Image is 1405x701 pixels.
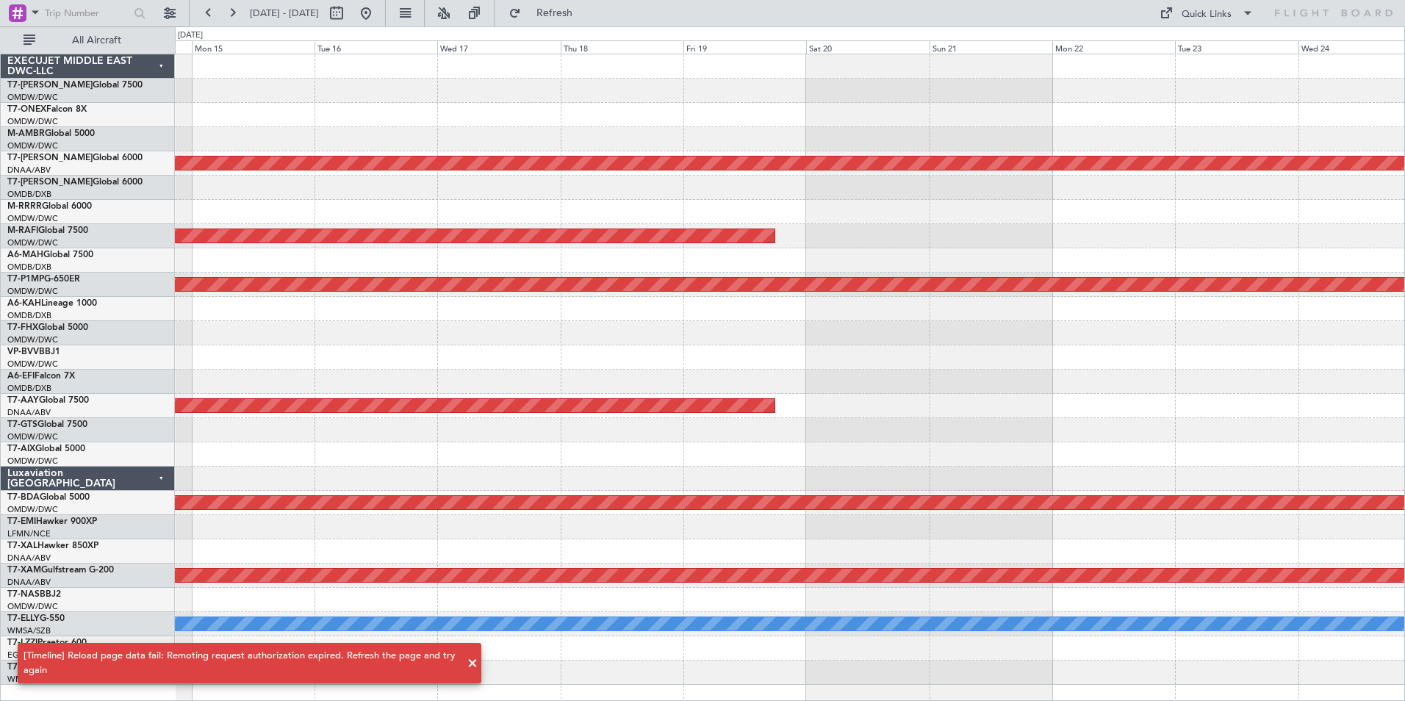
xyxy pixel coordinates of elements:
[7,226,88,235] a: M-RAFIGlobal 7500
[16,29,159,52] button: All Aircraft
[250,7,319,20] span: [DATE] - [DATE]
[7,359,58,370] a: OMDW/DWC
[7,299,97,308] a: A6-KAHLineage 1000
[7,577,51,588] a: DNAA/ABV
[1152,1,1261,25] button: Quick Links
[7,140,58,151] a: OMDW/DWC
[315,40,437,54] div: Tue 16
[1052,40,1175,54] div: Mon 22
[806,40,929,54] div: Sat 20
[7,445,85,453] a: T7-AIXGlobal 5000
[437,40,560,54] div: Wed 17
[7,383,51,394] a: OMDB/DXB
[7,165,51,176] a: DNAA/ABV
[7,493,40,502] span: T7-BDA
[7,154,93,162] span: T7-[PERSON_NAME]
[7,154,143,162] a: T7-[PERSON_NAME]Global 6000
[192,40,315,54] div: Mon 15
[7,251,43,259] span: A6-MAH
[7,407,51,418] a: DNAA/ABV
[1175,40,1298,54] div: Tue 23
[7,431,58,442] a: OMDW/DWC
[7,348,39,356] span: VP-BVV
[1182,7,1232,22] div: Quick Links
[7,396,89,405] a: T7-AAYGlobal 7500
[7,275,80,284] a: T7-P1MPG-650ER
[7,116,58,127] a: OMDW/DWC
[45,2,129,24] input: Trip Number
[38,35,155,46] span: All Aircraft
[7,92,58,103] a: OMDW/DWC
[683,40,806,54] div: Fri 19
[7,323,38,332] span: T7-FHX
[7,517,97,526] a: T7-EMIHawker 900XP
[7,237,58,248] a: OMDW/DWC
[7,323,88,332] a: T7-FHXGlobal 5000
[7,189,51,200] a: OMDB/DXB
[7,178,143,187] a: T7-[PERSON_NAME]Global 6000
[7,614,65,623] a: T7-ELLYG-550
[7,528,51,539] a: LFMN/NCE
[7,202,42,211] span: M-RRRR
[7,81,143,90] a: T7-[PERSON_NAME]Global 7500
[7,372,35,381] span: A6-EFI
[7,590,61,599] a: T7-NASBBJ2
[7,129,45,138] span: M-AMBR
[7,566,41,575] span: T7-XAM
[7,251,93,259] a: A6-MAHGlobal 7500
[7,310,51,321] a: OMDB/DXB
[7,504,58,515] a: OMDW/DWC
[7,334,58,345] a: OMDW/DWC
[561,40,683,54] div: Thu 18
[7,372,75,381] a: A6-EFIFalcon 7X
[7,517,36,526] span: T7-EMI
[502,1,590,25] button: Refresh
[7,601,58,612] a: OMDW/DWC
[7,614,40,623] span: T7-ELLY
[178,29,203,42] div: [DATE]
[7,178,93,187] span: T7-[PERSON_NAME]
[7,553,51,564] a: DNAA/ABV
[7,275,44,284] span: T7-P1MP
[7,420,37,429] span: T7-GTS
[7,566,114,575] a: T7-XAMGulfstream G-200
[7,456,58,467] a: OMDW/DWC
[7,348,60,356] a: VP-BVVBBJ1
[7,262,51,273] a: OMDB/DXB
[7,105,46,114] span: T7-ONEX
[7,493,90,502] a: T7-BDAGlobal 5000
[7,420,87,429] a: T7-GTSGlobal 7500
[7,202,92,211] a: M-RRRRGlobal 6000
[7,542,98,550] a: T7-XALHawker 850XP
[7,286,58,297] a: OMDW/DWC
[7,213,58,224] a: OMDW/DWC
[7,590,40,599] span: T7-NAS
[24,649,459,677] div: [Timeline] Reload page data fail: Remoting request authorization expired. Refresh the page and tr...
[7,299,41,308] span: A6-KAH
[7,129,95,138] a: M-AMBRGlobal 5000
[7,542,37,550] span: T7-XAL
[524,8,586,18] span: Refresh
[7,81,93,90] span: T7-[PERSON_NAME]
[7,445,35,453] span: T7-AIX
[7,226,38,235] span: M-RAFI
[7,105,87,114] a: T7-ONEXFalcon 8X
[7,396,39,405] span: T7-AAY
[930,40,1052,54] div: Sun 21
